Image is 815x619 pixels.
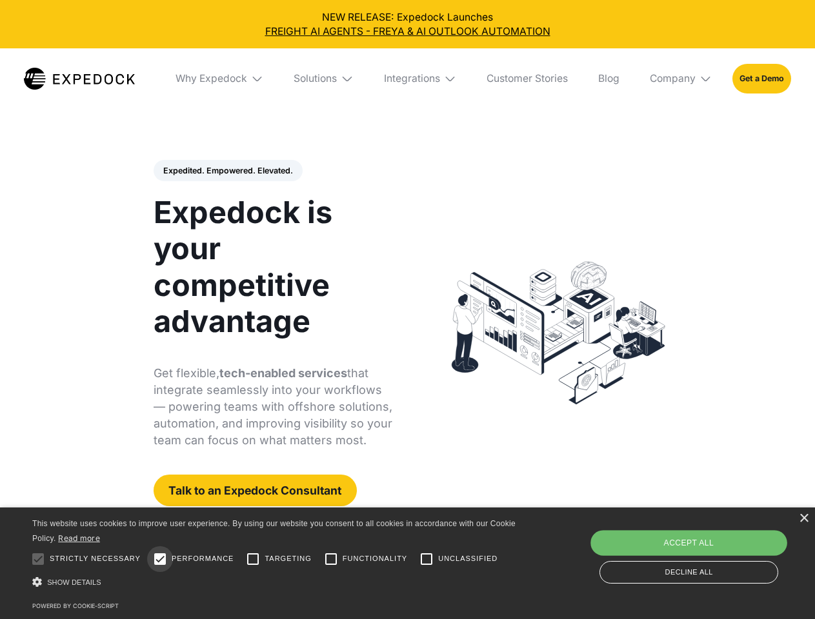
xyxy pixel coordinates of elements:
[343,553,407,564] span: Functionality
[590,530,787,556] div: Accept all
[639,48,722,109] div: Company
[732,64,791,93] a: Get a Demo
[32,519,516,543] span: This website uses cookies to improve user experience. By using our website you consent to all coo...
[172,553,234,564] span: Performance
[154,475,357,506] a: Talk to an Expedock Consultant
[265,553,311,564] span: Targeting
[650,72,696,85] div: Company
[32,602,119,609] a: Powered by cookie-script
[154,194,393,339] h1: Expedock is your competitive advantage
[374,48,467,109] div: Integrations
[58,533,100,543] a: Read more
[10,10,805,39] div: NEW RELEASE: Expedock Launches
[154,365,393,449] p: Get flexible, that integrate seamlessly into your workflows — powering teams with offshore soluti...
[384,72,440,85] div: Integrations
[10,25,805,39] a: FREIGHT AI AGENTS - FREYA & AI OUTLOOK AUTOMATION
[588,48,629,109] a: Blog
[219,366,347,380] strong: tech-enabled services
[438,553,498,564] span: Unclassified
[600,480,815,619] iframe: Chat Widget
[294,72,337,85] div: Solutions
[476,48,578,109] a: Customer Stories
[32,574,520,591] div: Show details
[165,48,274,109] div: Why Expedock
[176,72,247,85] div: Why Expedock
[47,578,101,586] span: Show details
[284,48,364,109] div: Solutions
[50,553,141,564] span: Strictly necessary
